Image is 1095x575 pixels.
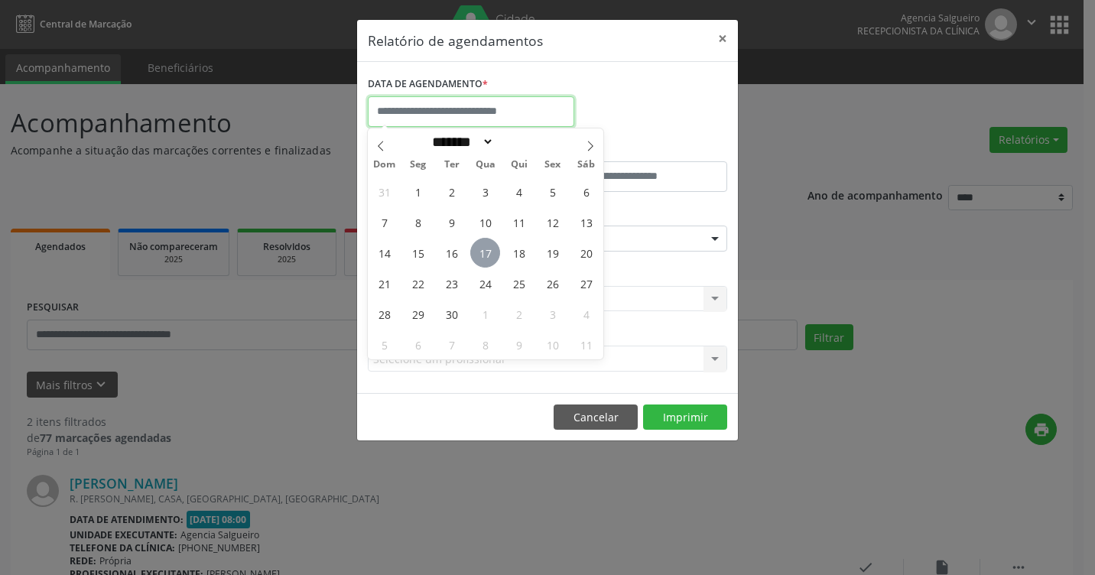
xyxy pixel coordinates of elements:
span: Setembro 15, 2025 [403,238,433,268]
span: Setembro 20, 2025 [571,238,601,268]
h5: Relatório de agendamentos [368,31,543,50]
span: Outubro 6, 2025 [403,330,433,359]
span: Setembro 2, 2025 [437,177,466,206]
span: Setembro 28, 2025 [369,299,399,329]
span: Setembro 21, 2025 [369,268,399,298]
span: Setembro 6, 2025 [571,177,601,206]
span: Qui [502,160,536,170]
span: Setembro 29, 2025 [403,299,433,329]
span: Setembro 14, 2025 [369,238,399,268]
span: Setembro 17, 2025 [470,238,500,268]
button: Close [707,20,738,57]
span: Outubro 2, 2025 [504,299,534,329]
span: Setembro 1, 2025 [403,177,433,206]
span: Qua [469,160,502,170]
span: Setembro 7, 2025 [369,207,399,237]
span: Outubro 5, 2025 [369,330,399,359]
span: Outubro 7, 2025 [437,330,466,359]
span: Outubro 3, 2025 [538,299,567,329]
span: Setembro 12, 2025 [538,207,567,237]
span: Setembro 25, 2025 [504,268,534,298]
span: Setembro 13, 2025 [571,207,601,237]
span: Setembro 24, 2025 [470,268,500,298]
span: Dom [368,160,401,170]
span: Setembro 30, 2025 [437,299,466,329]
span: Setembro 23, 2025 [437,268,466,298]
span: Setembro 26, 2025 [538,268,567,298]
span: Ter [435,160,469,170]
span: Setembro 5, 2025 [538,177,567,206]
span: Sex [536,160,570,170]
span: Setembro 9, 2025 [437,207,466,237]
span: Seg [401,160,435,170]
button: Imprimir [643,404,727,430]
label: DATA DE AGENDAMENTO [368,73,488,96]
span: Outubro 8, 2025 [470,330,500,359]
span: Outubro 11, 2025 [571,330,601,359]
span: Setembro 4, 2025 [504,177,534,206]
span: Setembro 16, 2025 [437,238,466,268]
span: Outubro 10, 2025 [538,330,567,359]
span: Outubro 4, 2025 [571,299,601,329]
select: Month [427,134,494,150]
span: Agosto 31, 2025 [369,177,399,206]
span: Setembro 27, 2025 [571,268,601,298]
label: ATÉ [551,138,727,161]
span: Outubro 9, 2025 [504,330,534,359]
span: Setembro 11, 2025 [504,207,534,237]
span: Setembro 8, 2025 [403,207,433,237]
span: Setembro 10, 2025 [470,207,500,237]
span: Outubro 1, 2025 [470,299,500,329]
input: Year [494,134,544,150]
span: Setembro 18, 2025 [504,238,534,268]
span: Setembro 3, 2025 [470,177,500,206]
span: Sáb [570,160,603,170]
span: Setembro 19, 2025 [538,238,567,268]
span: Setembro 22, 2025 [403,268,433,298]
button: Cancelar [554,404,638,430]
